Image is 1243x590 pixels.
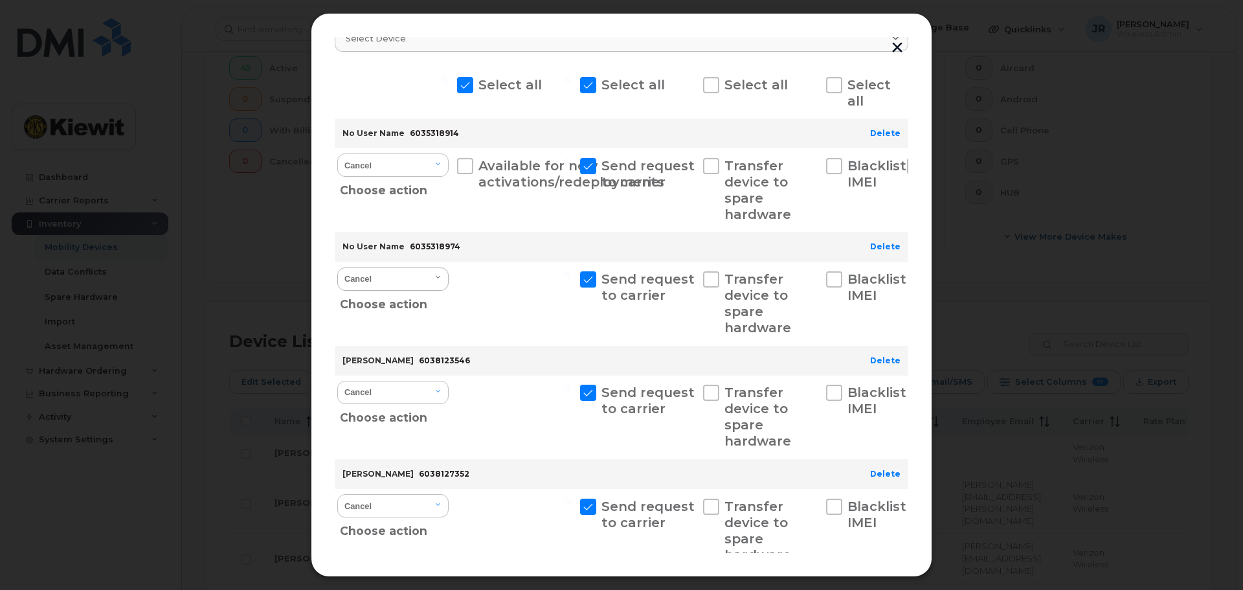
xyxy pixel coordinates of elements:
input: Blacklist IMEI [811,158,817,165]
input: Transfer device to spare hardware [688,271,694,278]
div: Choose action [340,516,449,541]
span: Blacklist IMEI [847,271,906,303]
span: Blacklist IMEI [847,385,906,416]
a: Delete [870,242,901,251]
strong: [PERSON_NAME] [342,356,414,365]
span: Select all [478,77,542,93]
iframe: Messenger Launcher [1187,534,1233,580]
strong: No User Name [342,242,405,251]
input: Transfer device to spare hardware [688,385,694,391]
input: Send request to carrier [565,385,571,391]
span: Blacklist IMEI [847,158,906,190]
span: Send request to carrier [601,158,695,190]
span: 6035318974 [410,242,460,251]
span: Select all [601,77,665,93]
span: Transfer device to spare hardware [724,158,791,222]
span: Select all [724,77,788,93]
span: 6038127352 [419,469,469,479]
div: Choose action [340,289,449,314]
strong: No User Name [342,128,405,138]
input: Blacklist IMEI [811,271,817,278]
a: Delete [870,128,901,138]
span: Send request to carrier [601,385,695,416]
span: Select all [847,77,891,109]
span: Send request to carrier [601,271,695,303]
a: Delete [870,356,901,365]
a: Delete [870,469,901,479]
input: Blacklist IMEI [811,499,817,505]
input: New Username [891,158,898,165]
input: Select all [811,77,817,84]
span: Select device [346,32,406,45]
input: Select all [442,77,448,84]
input: Available for new activations/redeployments [442,158,448,165]
span: Transfer device to spare hardware [724,499,791,563]
span: 6035318914 [410,128,459,138]
input: Send request to carrier [565,499,571,505]
span: Blacklist IMEI [847,499,906,530]
input: Send request to carrier [565,271,571,278]
div: Choose action [340,403,449,427]
span: Transfer device to spare hardware [724,385,791,449]
input: Send request to carrier [565,158,571,165]
input: Select all [565,77,571,84]
strong: [PERSON_NAME] [342,469,414,479]
span: Send request to carrier [601,499,695,530]
input: Blacklist IMEI [811,385,817,391]
a: Select device [335,25,908,52]
div: Choose action [340,176,449,200]
span: 6038123546 [419,356,470,365]
input: Transfer device to spare hardware [688,499,694,505]
input: Transfer device to spare hardware [688,158,694,165]
input: Select all [688,77,694,84]
span: Available for new activations/redeployments [478,158,664,190]
span: Transfer device to spare hardware [724,271,791,335]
